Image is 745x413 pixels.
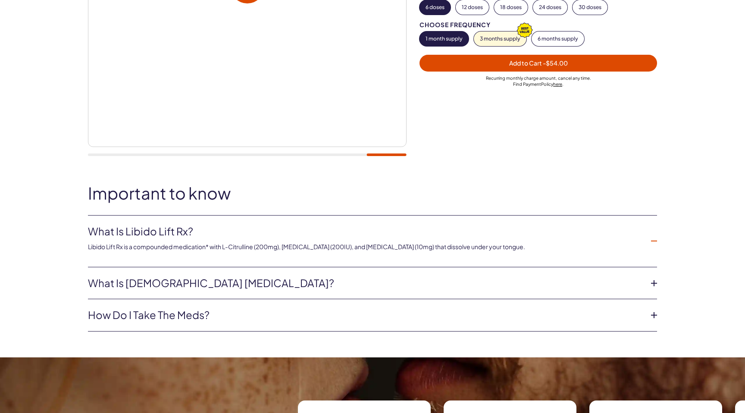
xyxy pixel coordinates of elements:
[543,59,568,67] span: - $54.00
[474,31,526,46] button: 3 months supply
[532,31,584,46] button: 6 months supply
[88,308,643,322] a: How do I take the meds?
[88,224,643,239] a: What is Libido Lift Rx?
[419,75,657,87] div: Recurring monthly charge amount , cancel any time. Policy .
[553,81,562,87] a: here
[419,31,469,46] button: 1 month supply
[419,22,657,28] div: Choose Frequency
[88,276,643,291] a: What is [DEMOGRAPHIC_DATA] [MEDICAL_DATA]?
[88,243,643,251] p: Libido Lift Rx is a compounded medication* with L-Citrulline (200mg), [MEDICAL_DATA] (200IU), and...
[419,55,657,72] button: Add to Cart -$54.00
[513,81,541,87] span: Find Payment
[88,184,657,202] h2: Important to know
[509,59,568,67] span: Add to Cart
